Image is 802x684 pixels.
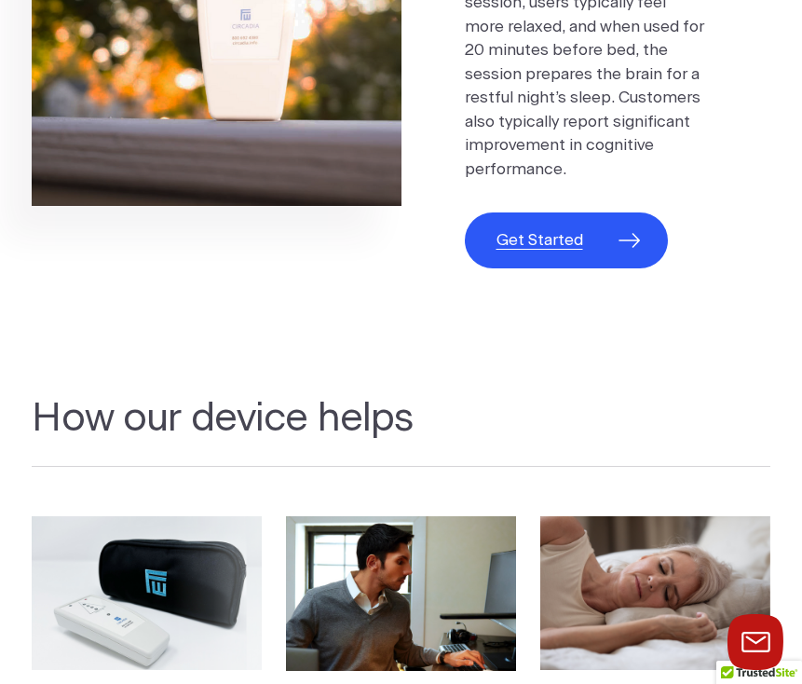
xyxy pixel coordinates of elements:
span: Get Started [496,228,583,253]
h2: How our device helps [32,395,769,467]
button: Launch chat [727,614,783,670]
a: Get Started [465,212,668,268]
